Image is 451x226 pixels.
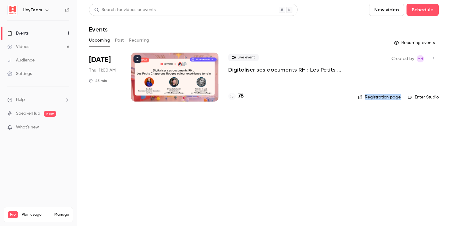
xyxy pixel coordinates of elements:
[44,111,56,117] span: new
[89,55,111,65] span: [DATE]
[407,4,439,16] button: Schedule
[228,66,348,73] a: Digitaliser ses documents RH : Les Petits Chaperons Rouges et leur expérience terrain
[89,67,116,73] span: Thu, 11:00 AM
[7,57,35,63] div: Audience
[22,212,51,217] span: Plan usage
[8,5,17,15] img: HeyTeam
[16,110,40,117] a: SpeakerHub
[23,7,42,13] h6: HeyTeam
[7,71,32,77] div: Settings
[7,97,69,103] li: help-dropdown-opener
[7,30,29,36] div: Events
[7,44,29,50] div: Videos
[54,212,69,217] a: Manage
[369,4,404,16] button: New video
[89,35,110,45] button: Upcoming
[62,125,69,130] iframe: Noticeable Trigger
[418,55,423,62] span: MH
[89,53,121,102] div: Sep 25 Thu, 11:00 AM (Europe/Paris)
[228,92,244,100] a: 78
[16,97,25,103] span: Help
[8,211,18,218] span: Pro
[16,124,39,131] span: What's new
[391,38,439,48] button: Recurring events
[417,55,424,62] span: Marketing HeyTeam
[358,94,401,100] a: Registration page
[129,35,149,45] button: Recurring
[115,35,124,45] button: Past
[228,54,259,61] span: Live event
[238,92,244,100] h4: 78
[89,78,107,83] div: 45 min
[391,55,414,62] span: Created by
[408,94,439,100] a: Enter Studio
[94,7,156,13] div: Search for videos or events
[89,26,108,33] h1: Events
